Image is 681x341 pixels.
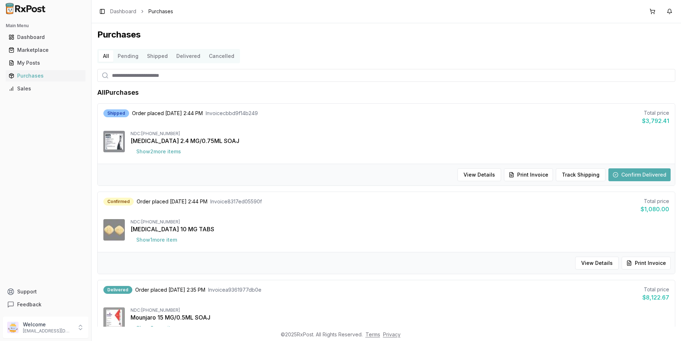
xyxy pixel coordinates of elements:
button: Confirm Delivered [608,168,671,181]
a: Privacy [383,331,401,337]
div: Total price [642,109,669,117]
button: Print Invoice [504,168,553,181]
button: Marketplace [3,44,88,56]
a: Dashboard [110,8,136,15]
p: Welcome [23,321,73,328]
a: Sales [6,82,85,95]
span: Order placed [DATE] 2:44 PM [132,110,203,117]
button: Support [3,285,88,298]
button: View Details [457,168,501,181]
img: Farxiga 10 MG TABS [103,219,125,241]
span: Order placed [DATE] 2:35 PM [135,286,205,293]
button: Sales [3,83,88,94]
div: $1,080.00 [641,205,669,213]
img: Wegovy 2.4 MG/0.75ML SOAJ [103,131,125,152]
div: Mounjaro 15 MG/0.5ML SOAJ [131,313,669,322]
div: My Posts [9,59,83,66]
a: Purchases [6,69,85,82]
button: Purchases [3,70,88,81]
button: View Details [575,257,619,270]
h1: All Purchases [97,88,139,98]
div: NDC: [PHONE_NUMBER] [131,307,669,313]
nav: breadcrumb [110,8,173,15]
div: [MEDICAL_DATA] 10 MG TABS [131,225,669,233]
button: Cancelled [205,50,239,62]
p: [EMAIL_ADDRESS][DOMAIN_NAME] [23,328,73,334]
div: Total price [642,286,669,293]
button: Show1more item [131,233,183,246]
div: Sales [9,85,83,92]
span: Invoice 8317ed05590f [210,198,262,205]
div: $8,122.67 [642,293,669,302]
button: Delivered [172,50,205,62]
span: Invoice a9361977db0e [208,286,261,293]
div: Delivered [103,286,132,294]
div: NDC: [PHONE_NUMBER] [131,219,669,225]
button: Pending [113,50,143,62]
a: Dashboard [6,31,85,44]
span: Purchases [148,8,173,15]
button: Shipped [143,50,172,62]
div: NDC: [PHONE_NUMBER] [131,131,669,137]
h2: Main Menu [6,23,85,29]
img: RxPost Logo [3,3,49,14]
img: Mounjaro 15 MG/0.5ML SOAJ [103,307,125,329]
div: [MEDICAL_DATA] 2.4 MG/0.75ML SOAJ [131,137,669,145]
button: Feedback [3,298,88,311]
button: All [99,50,113,62]
a: Marketplace [6,44,85,56]
a: My Posts [6,56,85,69]
span: Invoice cbbd9f14b249 [206,110,258,117]
button: Show2more items [131,145,187,158]
div: Purchases [9,72,83,79]
img: User avatar [7,322,19,333]
div: Shipped [103,109,129,117]
button: Dashboard [3,31,88,43]
div: $3,792.41 [642,117,669,125]
div: Confirmed [103,198,134,206]
button: Track Shipping [556,168,606,181]
div: Dashboard [9,34,83,41]
div: Total price [641,198,669,205]
div: Marketplace [9,46,83,54]
h1: Purchases [97,29,675,40]
button: Show6more items [131,322,187,335]
span: Order placed [DATE] 2:44 PM [137,198,207,205]
span: Feedback [17,301,41,308]
a: Terms [366,331,380,337]
button: My Posts [3,57,88,69]
button: Print Invoice [622,257,671,270]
